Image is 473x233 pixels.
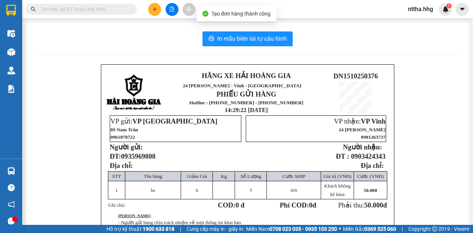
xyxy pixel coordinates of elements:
strong: PHIẾU GỬI HÀNG [217,90,276,98]
button: aim [183,3,195,16]
span: Khách không kê khai [324,183,350,197]
span: : [118,214,152,218]
button: plus [148,3,161,16]
span: DN1510250376 [333,72,378,80]
span: 0 [291,188,293,193]
span: đ [383,201,387,209]
span: 1 [249,188,252,193]
strong: Hotline : [PHONE_NUMBER] - [PHONE_NUMBER] [189,100,303,105]
span: check-circle [203,11,208,17]
span: VP [GEOGRAPHIC_DATA] [132,117,217,125]
img: warehouse-icon [7,67,15,74]
span: 0 [309,201,312,209]
img: warehouse-icon [7,48,15,56]
span: Giá trị (VNĐ) [323,173,351,179]
button: printerIn mẫu biên lai tự cấu hình [203,31,293,46]
span: Miền Nam [246,225,337,233]
span: 50.000 [364,188,377,193]
img: warehouse-icon [7,167,15,175]
span: - Người gửi hàng chịu trách nhiệm về mọi thông tin khai báo [118,220,241,225]
span: Địa chỉ: [110,162,133,169]
span: printer [208,36,214,43]
strong: ĐT: [110,152,156,160]
span: 0935969808 [121,152,156,160]
span: Cước SHIP [282,173,306,179]
span: VP Vinh [361,117,385,125]
button: caret-down [456,3,469,16]
span: 0961878722 [110,134,135,140]
span: 50.000 [364,201,383,209]
span: 1 [448,3,450,9]
span: search [31,7,36,12]
strong: Địa chỉ: [361,162,384,169]
span: 0903424343 [351,152,385,160]
span: message [8,217,15,224]
span: notification [8,201,15,208]
span: VP nhận: [334,117,385,125]
img: icon-new-feature [442,6,449,13]
span: VP gửi: [110,117,217,125]
span: nttha.hhg [402,4,439,14]
span: Kg [221,173,227,179]
span: Tên hàng [144,173,162,179]
span: | [180,225,181,233]
span: aim [186,7,191,12]
span: 1 [115,188,118,193]
span: 0 đ [235,201,244,209]
input: Tìm tên, số ĐT hoặc mã đơn [41,5,128,13]
sup: 1 [446,3,452,9]
span: In mẫu biên lai tự cấu hình [217,34,287,43]
span: hs [151,188,155,193]
strong: COD: [218,201,245,209]
span: file-add [169,7,174,12]
img: warehouse-icon [7,30,15,37]
span: 14:29:22 [DATE] [225,107,268,113]
span: Giảm Giá [187,173,207,179]
strong: Người gửi: [110,143,143,151]
strong: 0708 023 035 - 0935 103 250 [269,226,337,232]
span: copyright [432,226,437,232]
span: question-circle [8,184,15,191]
span: Hỗ trợ kỹ thuật: [106,225,174,233]
button: file-add [166,3,178,16]
span: Ghi chú: [108,202,125,208]
span: Phải thu: [338,201,387,209]
span: caret-down [459,6,466,13]
span: 0981263737 [361,134,386,140]
strong: HÃNG XE HẢI HOÀNG GIA [202,72,291,80]
span: /0 [291,188,297,193]
span: ⚪️ [339,227,341,230]
span: 0 [196,188,198,193]
span: plus [152,7,157,12]
strong: Người nhận: [343,143,382,151]
span: Tạo đơn hàng thành công [211,11,270,17]
strong: [PERSON_NAME] [118,214,150,218]
span: Cung cấp máy in - giấy in: [187,225,244,233]
span: 24 [PERSON_NAME] - Vinh - [GEOGRAPHIC_DATA] [183,83,302,88]
strong: Phí COD: đ [280,201,316,209]
span: 24 [PERSON_NAME] [338,127,385,132]
img: solution-icon [7,85,15,93]
span: Cước (VNĐ) [357,173,384,179]
strong: 0369 525 060 [364,226,396,232]
span: Số Lượng [241,173,261,179]
span: 89 Nam Trân [110,127,138,132]
span: STT [112,173,121,179]
img: logo-vxr [6,5,16,16]
strong: ĐT : [336,152,349,160]
span: | [402,225,403,233]
img: logo [106,74,162,111]
strong: 1900 633 818 [143,226,174,232]
span: Miền Bắc [343,225,396,233]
